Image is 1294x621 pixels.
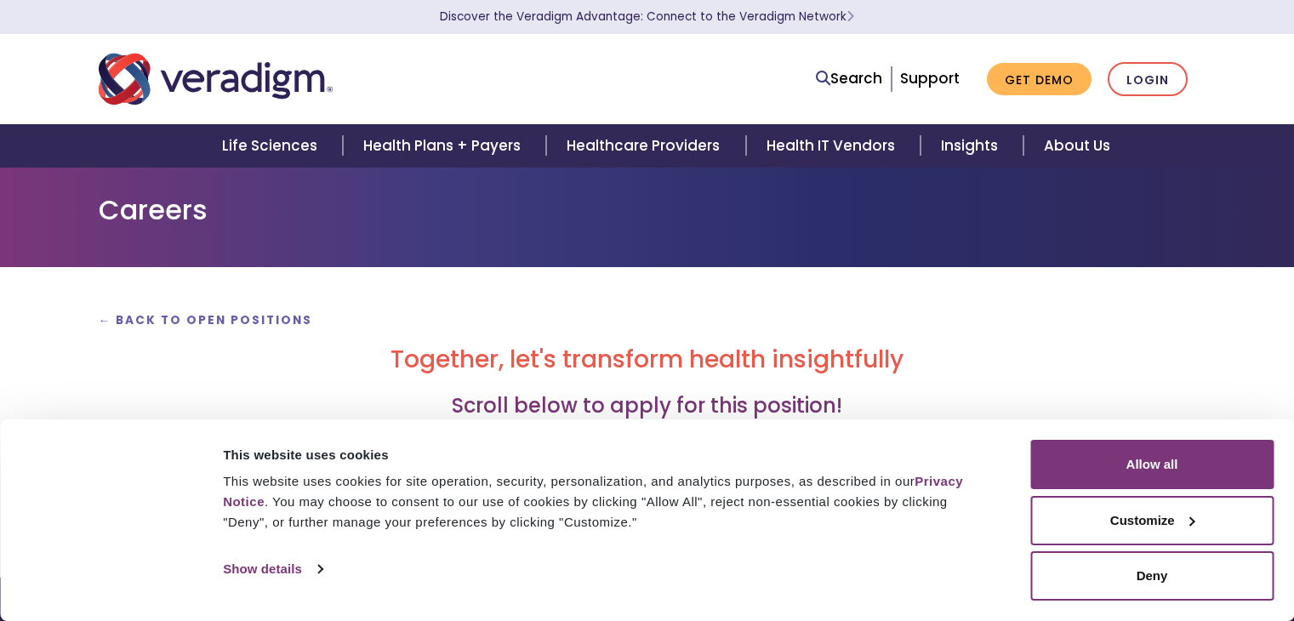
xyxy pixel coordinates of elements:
a: Search [816,67,882,90]
a: Healthcare Providers [546,124,745,168]
a: Login [1108,62,1188,97]
h1: Careers [99,194,1196,226]
a: Support [900,68,960,88]
a: Health Plans + Payers [343,124,546,168]
a: About Us [1023,124,1131,168]
a: Show details [223,556,322,582]
a: Life Sciences [202,124,343,168]
a: ← Back to Open Positions [99,312,313,328]
a: Discover the Veradigm Advantage: Connect to the Veradigm NetworkLearn More [440,9,854,25]
h3: Scroll below to apply for this position! [99,394,1196,419]
div: This website uses cookies [223,445,992,465]
button: Deny [1030,551,1274,601]
img: Veradigm logo [99,51,333,107]
div: This website uses cookies for site operation, security, personalization, and analytics purposes, ... [223,471,992,533]
h2: Together, let's transform health insightfully [99,345,1196,374]
button: Allow all [1030,440,1274,489]
a: Health IT Vendors [746,124,921,168]
a: Insights [921,124,1023,168]
span: Learn More [847,9,854,25]
button: Customize [1030,496,1274,545]
a: Get Demo [987,63,1092,96]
